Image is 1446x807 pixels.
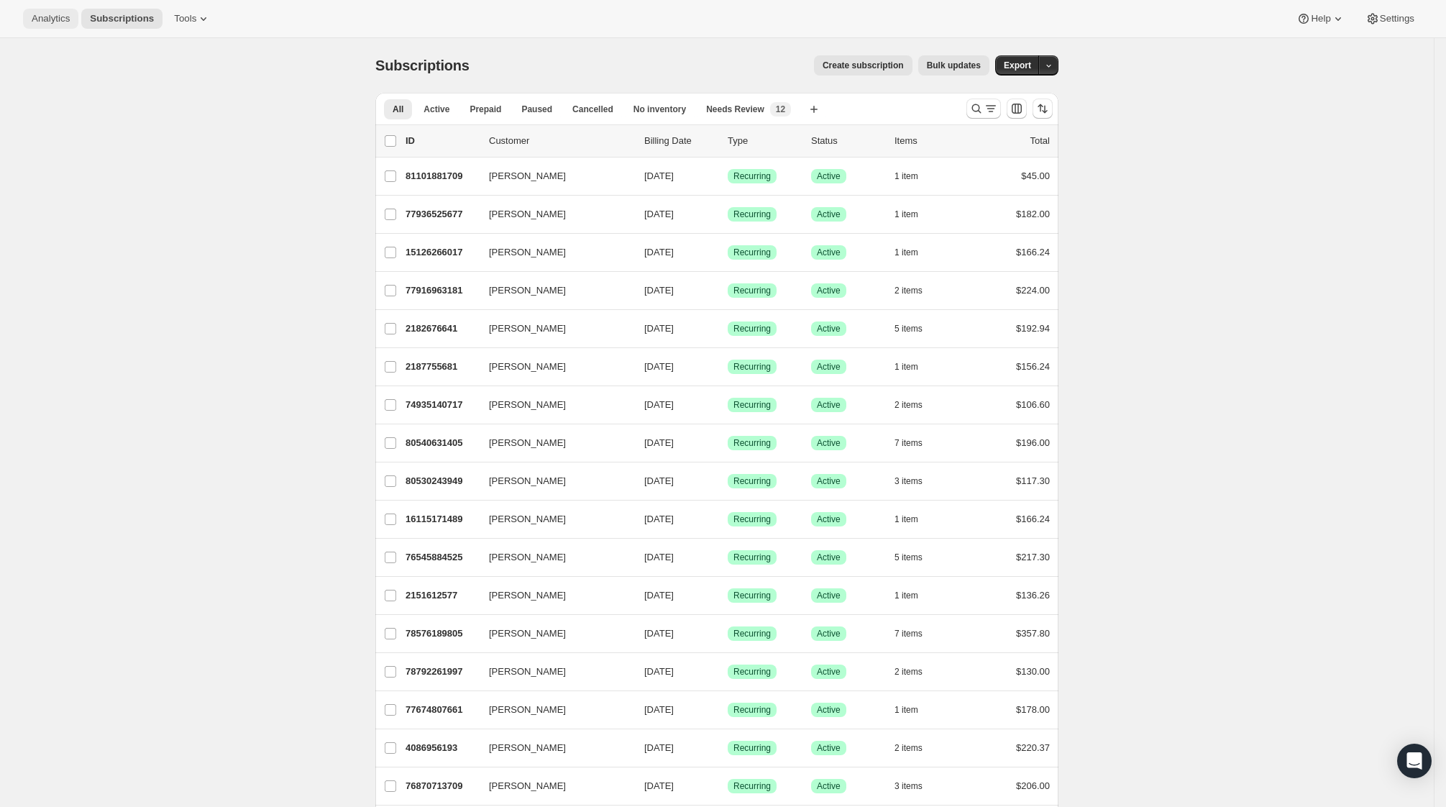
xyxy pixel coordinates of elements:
[489,474,566,488] span: [PERSON_NAME]
[733,399,771,411] span: Recurring
[644,323,674,334] span: [DATE]
[489,134,633,148] p: Customer
[644,361,674,372] span: [DATE]
[393,104,403,115] span: All
[894,666,923,678] span: 2 items
[894,209,918,220] span: 1 item
[644,134,716,148] p: Billing Date
[489,436,566,450] span: [PERSON_NAME]
[480,165,624,188] button: [PERSON_NAME]
[489,550,566,565] span: [PERSON_NAME]
[733,209,771,220] span: Recurring
[489,360,566,374] span: [PERSON_NAME]
[489,322,566,336] span: [PERSON_NAME]
[733,361,771,373] span: Recurring
[894,552,923,563] span: 5 items
[817,552,841,563] span: Active
[1016,780,1050,791] span: $206.00
[406,169,477,183] p: 81101881709
[733,704,771,716] span: Recurring
[894,357,934,377] button: 1 item
[894,700,934,720] button: 1 item
[480,508,624,531] button: [PERSON_NAME]
[644,514,674,524] span: [DATE]
[894,509,934,529] button: 1 item
[1007,99,1027,119] button: Customize table column order and visibility
[894,399,923,411] span: 2 items
[733,170,771,182] span: Recurring
[644,780,674,791] span: [DATE]
[728,134,800,148] div: Type
[406,207,477,222] p: 77936525677
[406,474,477,488] p: 80530243949
[406,776,1050,796] div: 76870713709[PERSON_NAME][DATE]SuccessRecurringSuccessActive3 items$206.00
[644,170,674,181] span: [DATE]
[817,475,841,487] span: Active
[406,436,477,450] p: 80540631405
[489,665,566,679] span: [PERSON_NAME]
[406,357,1050,377] div: 2187755681[PERSON_NAME][DATE]SuccessRecurringSuccessActive1 item$156.24
[406,395,1050,415] div: 74935140717[PERSON_NAME][DATE]SuccessRecurringSuccessActive2 items$106.60
[966,99,1001,119] button: Search and filter results
[894,475,923,487] span: 3 items
[733,514,771,525] span: Recurring
[1016,285,1050,296] span: $224.00
[406,471,1050,491] div: 80530243949[PERSON_NAME][DATE]SuccessRecurringSuccessActive3 items$117.30
[894,624,938,644] button: 7 items
[1030,134,1050,148] p: Total
[406,322,477,336] p: 2182676641
[1016,247,1050,257] span: $166.24
[521,104,552,115] span: Paused
[644,742,674,753] span: [DATE]
[406,547,1050,567] div: 76545884525[PERSON_NAME][DATE]SuccessRecurringSuccessActive5 items$217.30
[1016,209,1050,219] span: $182.00
[733,323,771,334] span: Recurring
[406,509,1050,529] div: 16115171489[PERSON_NAME][DATE]SuccessRecurringSuccessActive1 item$166.24
[927,60,981,71] span: Bulk updates
[817,209,841,220] span: Active
[802,99,825,119] button: Create new view
[894,247,918,258] span: 1 item
[480,737,624,760] button: [PERSON_NAME]
[894,437,923,449] span: 7 items
[406,433,1050,453] div: 80540631405[PERSON_NAME][DATE]SuccessRecurringSuccessActive7 items$196.00
[480,317,624,340] button: [PERSON_NAME]
[1016,704,1050,715] span: $178.00
[406,283,477,298] p: 77916963181
[817,590,841,601] span: Active
[480,241,624,264] button: [PERSON_NAME]
[894,662,938,682] button: 2 items
[1016,590,1050,601] span: $136.26
[733,780,771,792] span: Recurring
[1311,13,1330,24] span: Help
[480,584,624,607] button: [PERSON_NAME]
[644,552,674,562] span: [DATE]
[406,738,1050,758] div: 4086956193[PERSON_NAME][DATE]SuccessRecurringSuccessActive2 items$220.37
[23,9,78,29] button: Analytics
[817,780,841,792] span: Active
[480,698,624,721] button: [PERSON_NAME]
[406,166,1050,186] div: 81101881709[PERSON_NAME][DATE]SuccessRecurringSuccessActive1 item$45.00
[1016,437,1050,448] span: $196.00
[644,475,674,486] span: [DATE]
[894,514,918,525] span: 1 item
[489,512,566,526] span: [PERSON_NAME]
[375,58,470,73] span: Subscriptions
[894,738,938,758] button: 2 items
[918,55,989,76] button: Bulk updates
[817,514,841,525] span: Active
[894,134,966,148] div: Items
[644,628,674,639] span: [DATE]
[406,281,1050,301] div: 77916963181[PERSON_NAME][DATE]SuccessRecurringSuccessActive2 items$224.00
[32,13,70,24] span: Analytics
[174,13,196,24] span: Tools
[894,628,923,639] span: 7 items
[489,398,566,412] span: [PERSON_NAME]
[1016,514,1050,524] span: $166.24
[489,626,566,641] span: [PERSON_NAME]
[81,9,163,29] button: Subscriptions
[1016,742,1050,753] span: $220.37
[733,666,771,678] span: Recurring
[1021,170,1050,181] span: $45.00
[733,247,771,258] span: Recurring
